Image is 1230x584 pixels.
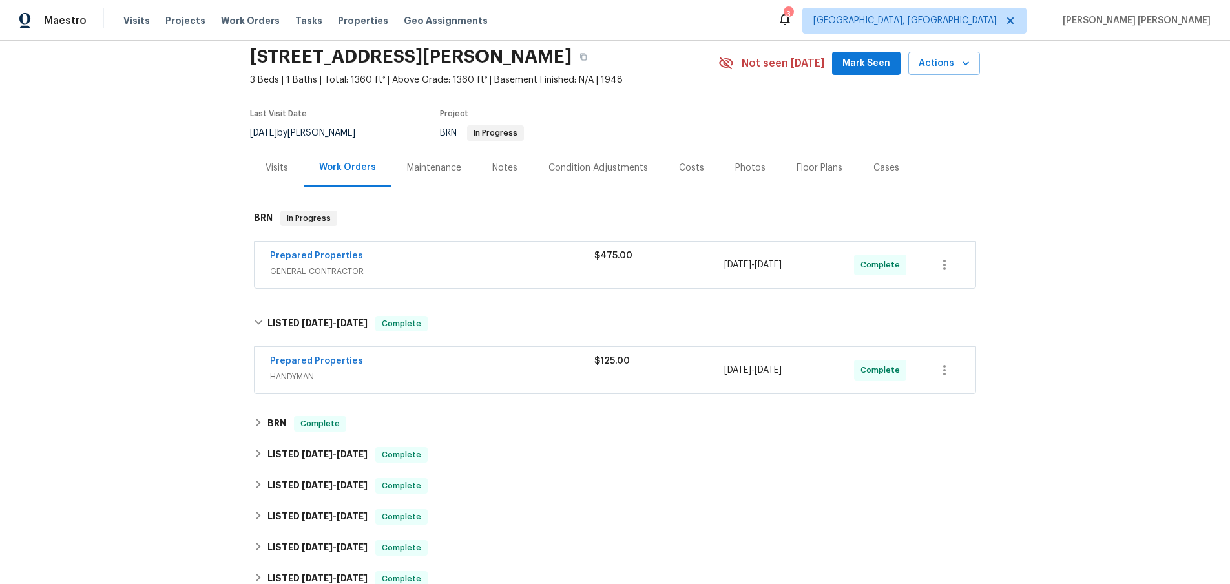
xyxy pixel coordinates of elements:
div: BRN Complete [250,408,980,439]
span: [DATE] [302,543,333,552]
div: Visits [266,162,288,174]
span: In Progress [468,129,523,137]
button: Copy Address [572,45,595,68]
span: [DATE] [302,318,333,328]
span: Tasks [295,16,322,25]
div: by [PERSON_NAME] [250,125,371,141]
span: [DATE] [337,450,368,459]
span: [DATE] [250,129,277,138]
span: [DATE] [337,543,368,552]
span: [DATE] [337,481,368,490]
span: Visits [123,14,150,27]
span: Actions [919,56,970,72]
button: Actions [908,52,980,76]
span: [DATE] [724,260,751,269]
span: Complete [295,417,345,430]
button: Mark Seen [832,52,901,76]
span: BRN [440,129,524,138]
div: Floor Plans [797,162,842,174]
span: Complete [377,479,426,492]
span: - [302,450,368,459]
div: LISTED [DATE]-[DATE]Complete [250,303,980,344]
span: Mark Seen [842,56,890,72]
span: Complete [377,541,426,554]
h6: BRN [254,211,273,226]
span: [DATE] [755,260,782,269]
span: - [724,364,782,377]
span: Projects [165,14,205,27]
div: LISTED [DATE]-[DATE]Complete [250,439,980,470]
span: [DATE] [337,318,368,328]
span: [DATE] [337,574,368,583]
div: Work Orders [319,161,376,174]
span: GENERAL_CONTRACTOR [270,265,594,278]
h6: BRN [267,416,286,432]
div: Notes [492,162,517,174]
div: Condition Adjustments [548,162,648,174]
span: [DATE] [302,512,333,521]
span: - [302,318,368,328]
h6: LISTED [267,447,368,463]
div: 3 [784,8,793,21]
span: $475.00 [594,251,632,260]
span: Complete [377,317,426,330]
span: [GEOGRAPHIC_DATA], [GEOGRAPHIC_DATA] [813,14,997,27]
div: Costs [679,162,704,174]
span: [DATE] [302,574,333,583]
div: Maintenance [407,162,461,174]
span: Complete [860,258,905,271]
span: [DATE] [302,481,333,490]
span: Geo Assignments [404,14,488,27]
span: Work Orders [221,14,280,27]
a: Prepared Properties [270,357,363,366]
span: 3 Beds | 1 Baths | Total: 1360 ft² | Above Grade: 1360 ft² | Basement Finished: N/A | 1948 [250,74,718,87]
a: Prepared Properties [270,251,363,260]
div: LISTED [DATE]-[DATE]Complete [250,532,980,563]
span: HANDYMAN [270,370,594,383]
span: - [302,543,368,552]
span: $125.00 [594,357,630,366]
span: [PERSON_NAME] [PERSON_NAME] [1058,14,1211,27]
span: [DATE] [755,366,782,375]
span: Complete [377,510,426,523]
span: - [302,481,368,490]
span: Last Visit Date [250,110,307,118]
span: [DATE] [724,366,751,375]
span: - [302,512,368,521]
span: - [302,574,368,583]
h6: LISTED [267,509,368,525]
span: Properties [338,14,388,27]
div: LISTED [DATE]-[DATE]Complete [250,501,980,532]
span: Maestro [44,14,87,27]
span: In Progress [282,212,336,225]
span: - [724,258,782,271]
div: Cases [873,162,899,174]
div: Photos [735,162,766,174]
span: Not seen [DATE] [742,57,824,70]
h6: LISTED [267,540,368,556]
span: Complete [377,448,426,461]
span: [DATE] [302,450,333,459]
div: BRN In Progress [250,198,980,239]
span: Complete [860,364,905,377]
span: Project [440,110,468,118]
div: LISTED [DATE]-[DATE]Complete [250,470,980,501]
h6: LISTED [267,478,368,494]
h2: [STREET_ADDRESS][PERSON_NAME] [250,50,572,63]
span: [DATE] [337,512,368,521]
h6: LISTED [267,316,368,331]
